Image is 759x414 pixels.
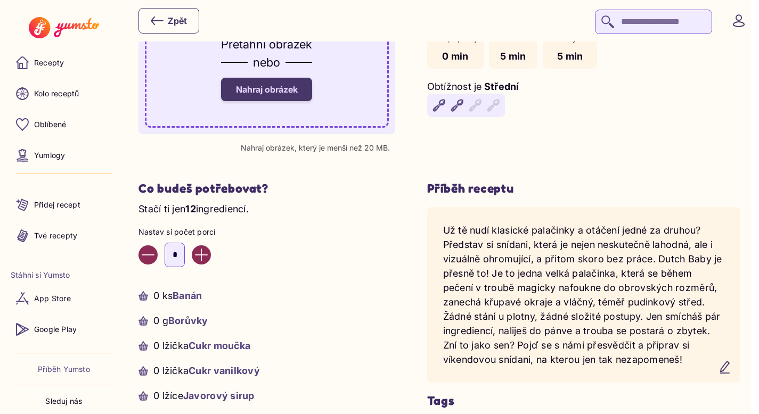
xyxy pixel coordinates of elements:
[241,144,390,152] p: Nahraj obrázek, který je menší než 20 MB.
[153,388,255,403] p: 0 lžíce
[34,57,64,68] p: Recepty
[165,243,185,267] input: Enter number
[427,393,741,409] h5: Tags
[34,324,77,335] p: Google Play
[11,50,117,76] a: Recepty
[427,79,482,94] p: Obtížnost je
[138,8,199,34] button: Zpět
[34,88,79,99] p: Kolo receptů
[34,230,77,241] p: Tvé recepty
[34,150,65,161] p: Yumlogy
[11,112,117,137] a: Oblíbené
[11,81,117,106] a: Kolo receptů
[189,365,260,376] span: Cukr vanilkový
[236,84,298,95] span: Nahraj obrázek
[11,270,117,280] li: Stáhni si Yumsto
[11,317,117,342] a: Google Play
[34,200,80,210] p: Přidej recept
[11,143,117,168] a: Yumlogy
[138,202,395,216] p: Stačí ti jen ingrediencí.
[173,290,202,301] span: Banán
[192,245,211,264] button: Increase value
[221,35,312,53] p: Přetáhni obrázek
[138,227,395,237] p: Nastav si počet porcí
[443,223,725,367] p: Už tě nudí klasické palačinky a otáčení jedné za druhou? Představ si snídani, která je nejen nesk...
[153,313,208,328] p: 0 g
[500,51,526,62] span: 5 min
[138,245,158,264] button: Decrease value
[34,119,67,130] p: Oblíbené
[253,53,280,71] p: nebo
[11,223,117,249] a: Tvé recepty
[34,293,71,304] p: App Store
[38,364,90,375] a: Příběh Yumsto
[183,390,255,401] span: Javorový sirup
[138,181,395,196] h2: Co budeš potřebovat?
[151,14,187,27] div: Zpět
[442,51,468,62] span: 0 min
[153,338,250,353] p: 0 lžička
[29,17,99,38] img: Yumsto logo
[484,81,519,92] span: Střední
[153,288,202,303] p: 0 ks
[168,315,208,326] span: Borůvky
[11,192,117,218] a: Přidej recept
[557,51,583,62] span: 5 min
[189,340,250,351] span: Cukr moučka
[153,363,260,378] p: 0 lžička
[45,396,82,407] p: Sleduj nás
[185,203,196,214] span: 12
[427,181,741,196] h3: Příběh receptu
[11,286,117,311] a: App Store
